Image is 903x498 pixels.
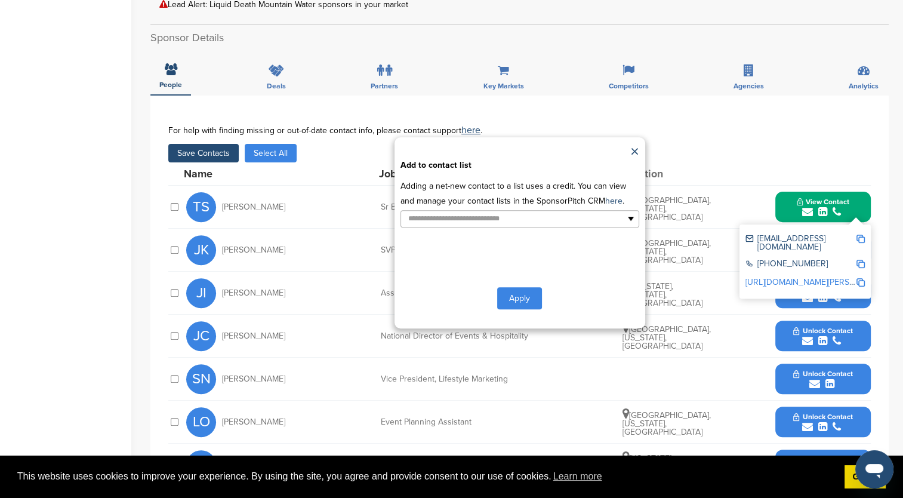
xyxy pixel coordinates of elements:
span: [GEOGRAPHIC_DATA], [US_STATE], [GEOGRAPHIC_DATA] [622,324,711,351]
span: People [159,81,182,88]
a: learn more about cookies [551,468,604,485]
iframe: Button to launch messaging window [855,450,893,488]
button: Unlock Contact [779,318,867,354]
span: Deals [267,82,286,90]
a: dismiss cookie message [845,465,886,489]
span: Partners [371,82,398,90]
span: Analytics [849,82,879,90]
button: Unlock Contact [779,404,867,440]
span: [PERSON_NAME] [222,418,285,426]
span: LO [186,407,216,437]
span: JC [186,321,216,351]
div: [EMAIL_ADDRESS][DOMAIN_NAME] [745,235,856,251]
span: Unlock Contact [793,413,852,421]
div: Vice President, Lifestyle Marketing [381,375,560,383]
span: JI [186,278,216,308]
span: Agencies [734,82,764,90]
span: Unlock Contact [793,327,852,335]
button: View Contact [782,189,864,225]
span: [US_STATE], [US_STATE], [GEOGRAPHIC_DATA] [622,453,702,480]
img: Copy [856,260,865,268]
p: Adding a net-new contact to a list uses a credit. You can view and manage your contact lists in t... [400,179,639,208]
div: [PHONE_NUMBER] [745,260,856,270]
div: Add to contact list [400,161,639,170]
span: Competitors [609,82,649,90]
span: This website uses cookies to improve your experience. By using the site, you agree and provide co... [17,468,835,485]
button: Unlock Contact [779,361,867,397]
h2: Sponsor Details [150,30,889,46]
span: TS [186,192,216,222]
span: JK [186,235,216,265]
span: [PERSON_NAME] [222,332,285,340]
a: × [630,143,639,161]
span: JV [186,450,216,480]
img: Copy [856,278,865,287]
img: Copy [856,235,865,243]
span: SN [186,364,216,394]
div: Event Planning Assistant [381,418,560,426]
div: National Director of Events & Hospitality [381,332,560,340]
a: here [461,124,480,136]
a: here [605,196,622,206]
span: View Contact [797,198,849,206]
button: Apply [497,287,542,309]
span: [PERSON_NAME] [222,375,285,383]
span: [GEOGRAPHIC_DATA], [US_STATE], [GEOGRAPHIC_DATA] [622,410,711,437]
button: Unlock Contact [779,447,867,483]
span: Unlock Contact [793,370,852,378]
span: Key Markets [483,82,523,90]
a: [URL][DOMAIN_NAME][PERSON_NAME] [745,277,891,287]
